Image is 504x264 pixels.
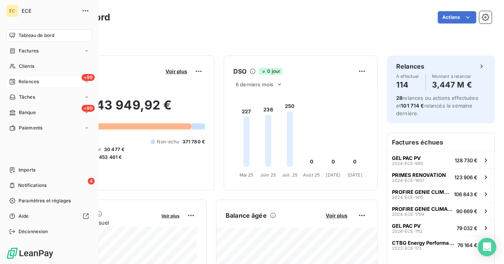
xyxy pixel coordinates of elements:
span: ECE [22,8,77,14]
h4: 114 [396,79,419,91]
span: relances ou actions effectuées et relancés la semaine dernière. [396,95,478,116]
button: Voir plus [159,212,182,219]
button: CTBG Energy Performance2023-ECE-17376 164 € [387,236,494,253]
span: Aide [18,213,29,220]
img: Logo LeanPay [6,247,54,259]
span: Paiements [19,124,42,131]
span: 2024-ECE-1799 [392,212,424,217]
button: GEL PAC PV2024-ECE-111279 032 € [387,219,494,236]
span: Clients [19,63,34,70]
span: Voir plus [166,68,187,74]
h6: DSO [233,67,246,76]
span: 371 780 € [183,138,205,145]
div: Open Intercom Messenger [478,238,496,256]
h6: Factures échues [387,133,494,151]
span: Non-échu [157,138,179,145]
span: -453 461 € [97,154,122,161]
span: 4 [88,178,95,185]
button: Voir plus [323,212,350,219]
h6: Balance âgée [226,211,267,220]
span: 2024-ECE-1112 [392,229,422,234]
span: Montant à relancer [432,74,472,79]
span: Voir plus [326,212,347,219]
span: Banque [19,109,36,116]
button: GEL PAC PV2024-ECE-990128 730 € [387,151,494,168]
span: 76 164 € [457,242,477,248]
span: GEL PAC PV [392,155,421,161]
button: PROFIRE GENIE CLIMATIQUE2024-ECE-179990 669 € [387,202,494,219]
span: PROFIRE GENIE CLIMATIQUE [392,189,451,195]
a: Aide [6,210,92,222]
button: Voir plus [163,68,189,75]
span: 30 477 € [104,146,124,153]
h4: 3,447 M € [432,79,472,91]
span: 2024-ECE-990 [392,161,423,166]
span: 2024-ECE-1807 [392,178,424,183]
tspan: Juin 25 [260,172,276,178]
div: EC [6,5,18,17]
span: 128 730 € [455,157,477,163]
span: Notifications [18,182,47,189]
span: Relances [18,78,39,85]
tspan: Août 25 [303,172,320,178]
span: PRIMES RENOVATION [392,172,446,178]
tspan: [DATE] [326,172,341,178]
h6: Relances [396,62,424,71]
span: Tâches [19,94,35,101]
span: À effectuer [396,74,419,79]
span: +99 [82,105,95,112]
span: 0 jour [259,68,283,75]
span: Imports [18,166,35,173]
tspan: Juil. 25 [282,172,298,178]
span: 106 843 € [454,191,477,197]
span: PROFIRE GENIE CLIMATIQUE [392,206,453,212]
span: 2024-ECE-1415 [392,195,424,200]
span: Paramètres et réglages [18,197,71,204]
span: 28 [396,95,402,101]
span: Déconnexion [18,228,48,235]
span: 79 032 € [457,225,477,231]
button: Actions [438,11,476,24]
tspan: Mai 25 [239,172,254,178]
button: PRIMES RENOVATION2024-ECE-1807123 906 € [387,168,494,185]
span: 6 derniers mois [236,81,273,87]
span: 90 669 € [456,208,477,214]
span: 2023-ECE-173 [392,246,422,251]
span: CTBG Energy Performance [392,240,454,246]
tspan: [DATE] [348,172,362,178]
span: 123 906 € [454,174,477,180]
button: PROFIRE GENIE CLIMATIQUE2024-ECE-1415106 843 € [387,185,494,202]
span: 101 714 € [401,103,424,109]
span: Chiffre d'affaires mensuel [44,219,156,227]
span: +99 [82,74,95,81]
span: Tableau de bord [18,32,54,39]
span: Factures [19,47,39,54]
span: Voir plus [161,213,179,219]
span: GEL PAC PV [392,223,421,229]
h2: 3 843 949,92 € [44,98,205,121]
